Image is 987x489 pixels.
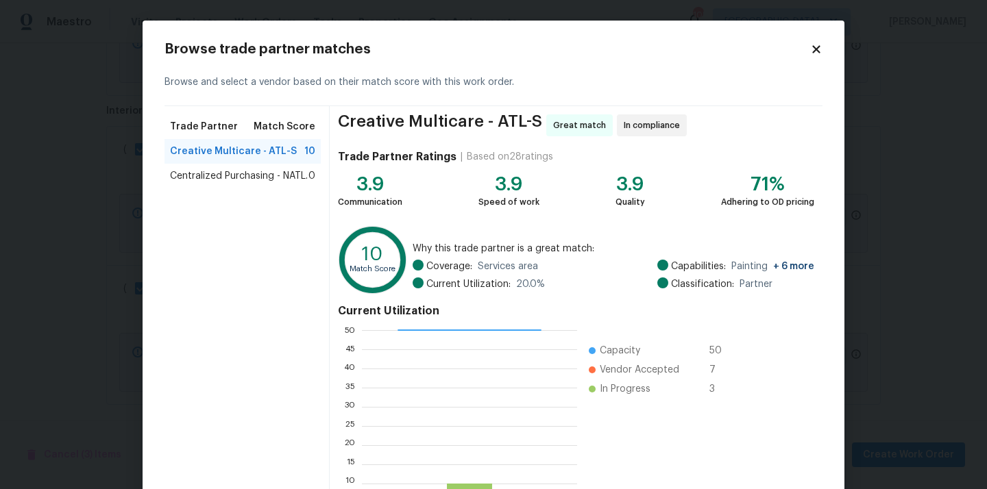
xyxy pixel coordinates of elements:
h4: Trade Partner Ratings [338,150,456,164]
span: 50 [709,344,731,358]
span: Trade Partner [170,120,238,134]
div: Browse and select a vendor based on their match score with this work order. [164,59,822,106]
h4: Current Utilization [338,304,814,318]
text: 40 [343,364,355,373]
span: Capabilities: [671,260,726,273]
span: 10 [304,145,315,158]
span: 7 [709,363,731,377]
span: In Progress [600,382,650,396]
span: Creative Multicare - ATL-S [338,114,542,136]
span: Creative Multicare - ATL-S [170,145,297,158]
text: 45 [345,345,355,353]
span: Coverage: [426,260,472,273]
span: Centralized Purchasing - NATL. [170,169,308,183]
span: Match Score [254,120,315,134]
span: Painting [731,260,814,273]
span: Services area [478,260,538,273]
span: Vendor Accepted [600,363,679,377]
span: Great match [553,118,611,132]
div: Communication [338,195,402,209]
text: 15 [347,460,355,468]
div: 3.9 [616,177,645,191]
text: 10 [345,479,355,488]
text: 20 [344,441,355,449]
span: 0 [308,169,315,183]
span: In compliance [624,118,685,132]
span: 3 [709,382,731,396]
div: Speed of work [478,195,539,209]
div: Based on 28 ratings [467,150,553,164]
div: 3.9 [338,177,402,191]
text: 35 [345,384,355,392]
span: Current Utilization: [426,277,511,291]
text: Match Score [350,265,395,273]
text: 10 [362,244,383,264]
span: + 6 more [773,262,814,271]
span: Capacity [600,344,640,358]
span: Partner [740,277,772,291]
div: | [456,150,467,164]
text: 25 [345,422,355,430]
div: Quality [616,195,645,209]
h2: Browse trade partner matches [164,42,810,56]
span: Classification: [671,277,734,291]
div: Adhering to OD pricing [721,195,814,209]
div: 3.9 [478,177,539,191]
span: 20.0 % [516,277,545,291]
div: 71% [721,177,814,191]
text: 50 [344,326,355,334]
span: Why this trade partner is a great match: [413,242,814,255]
text: 30 [344,403,355,411]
